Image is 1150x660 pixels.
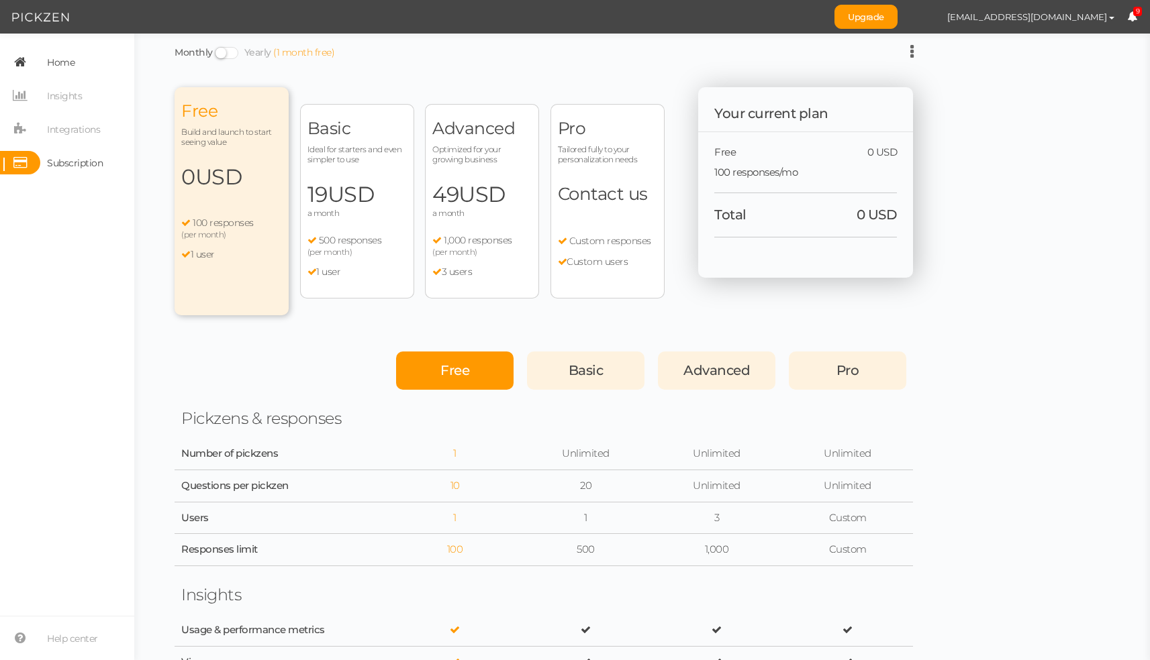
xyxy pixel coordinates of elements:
div: Pro Tailored fully to your personalization needs Contact us Custom responses Custom users [550,104,665,298]
img: Pickzen logo [12,9,69,25]
button: [EMAIL_ADDRESS][DOMAIN_NAME] [935,5,1127,28]
div: Advanced [658,351,775,390]
div: Free [396,351,514,390]
span: 9 [1133,7,1143,17]
div: Your current plan [698,87,913,132]
div: Insights [181,585,383,605]
span: 500 responses [319,234,382,246]
span: (per month) [181,229,226,239]
span: Basic [569,362,604,378]
div: Pro [789,351,906,390]
li: 1 user [307,266,407,278]
span: a month [307,208,340,218]
div: 1 [396,512,514,525]
span: 19 [307,181,407,208]
div: Responses limit [181,543,383,556]
div: Custom [789,512,906,525]
li: 1 user [181,249,282,261]
span: a month [432,208,465,218]
div: 3 [658,512,775,525]
span: Free [714,146,736,159]
span: USD [328,181,375,207]
span: Tailored fully to your personalization needs [558,144,657,164]
div: Unlimited [658,447,775,460]
li: 3 users [432,266,532,278]
span: USD [459,181,506,207]
div: (1 month free) [273,47,334,59]
div: Number of pickzens [181,447,242,460]
div: 1,000 [658,543,775,556]
span: Advanced [683,362,750,378]
span: Help center [47,628,98,649]
div: 100 responses/mo [714,159,897,179]
span: Free [181,101,282,121]
span: Advanced [432,118,532,139]
span: 100 responses [193,217,254,229]
span: Total [714,207,747,223]
span: 0 USD [867,146,898,159]
div: 10 [396,480,514,492]
span: Custom responses [569,235,651,247]
div: 20 [527,480,644,492]
span: Contact us [558,183,648,205]
div: Free Build and launch to start seeing value 0USD 100 responses (per month) 1 user [175,87,289,315]
span: 0 USD [857,207,898,223]
span: Basic [307,118,407,139]
div: Unlimited [658,480,775,492]
span: 49 [432,181,532,208]
span: Insights [47,85,82,107]
div: 500 [527,543,644,556]
span: Optimized for your growing business [432,144,532,164]
div: 100 [396,543,514,556]
a: Monthly [175,46,213,58]
div: Custom [789,543,906,556]
div: Basic [527,351,644,390]
span: (per month) [432,247,477,257]
div: Basic Ideal for starters and even simpler to use 19USD a month 500 responses (per month) 1 user [300,104,414,298]
div: Usage & performance metrics [181,624,383,637]
span: 1,000 responses [444,234,512,246]
img: 2ee2c48e97fa1e89e8ae595610a04f4c [911,5,935,29]
span: [EMAIL_ADDRESS][DOMAIN_NAME] [947,11,1107,22]
span: (per month) [307,247,352,257]
div: 1 [396,447,514,460]
div: Questions per pickzen [181,480,383,492]
div: Unlimited [789,447,906,460]
div: Unlimited [527,447,644,460]
div: Advanced Optimized for your growing business 49USD a month 1,000 responses (per month) 3 users [425,104,539,298]
span: Ideal for starters and even simpler to use [307,144,407,164]
div: Users [181,512,383,525]
span: Home [47,52,75,73]
span: Pro [558,118,657,139]
span: USD [195,164,242,190]
div: Unlimited [789,480,906,492]
div: 1 [527,512,644,525]
a: Upgrade [834,5,898,29]
span: Build and launch to start seeing value [181,127,282,147]
span: Free [440,362,469,378]
span: Pro [836,362,859,378]
span: 0 [181,164,282,190]
span: Subscription [47,152,103,174]
li: Custom users [558,256,657,268]
span: Integrations [47,119,100,140]
div: Pickzens & responses [181,408,383,429]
